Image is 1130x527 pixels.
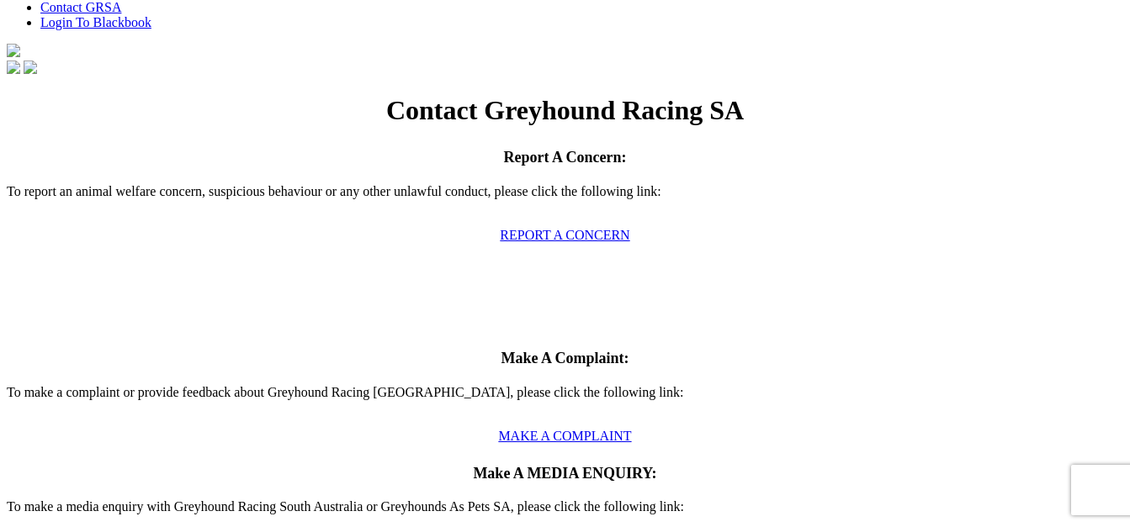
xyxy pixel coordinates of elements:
[7,95,1123,126] h1: Contact Greyhound Racing SA
[501,350,629,366] span: Make A Complaint:
[24,61,37,74] img: twitter.svg
[7,44,20,57] img: logo-grsa-white.png
[7,184,1123,214] p: To report an animal welfare concern, suspicious behaviour or any other unlawful conduct, please c...
[500,228,629,242] a: REPORT A CONCERN
[473,465,656,482] span: Make A MEDIA ENQUIRY:
[7,61,20,74] img: facebook.svg
[40,15,151,29] a: Login To Blackbook
[498,429,631,443] a: MAKE A COMPLAINT
[7,385,1123,415] p: To make a complaint or provide feedback about Greyhound Racing [GEOGRAPHIC_DATA], please click th...
[504,149,627,166] span: Report A Concern:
